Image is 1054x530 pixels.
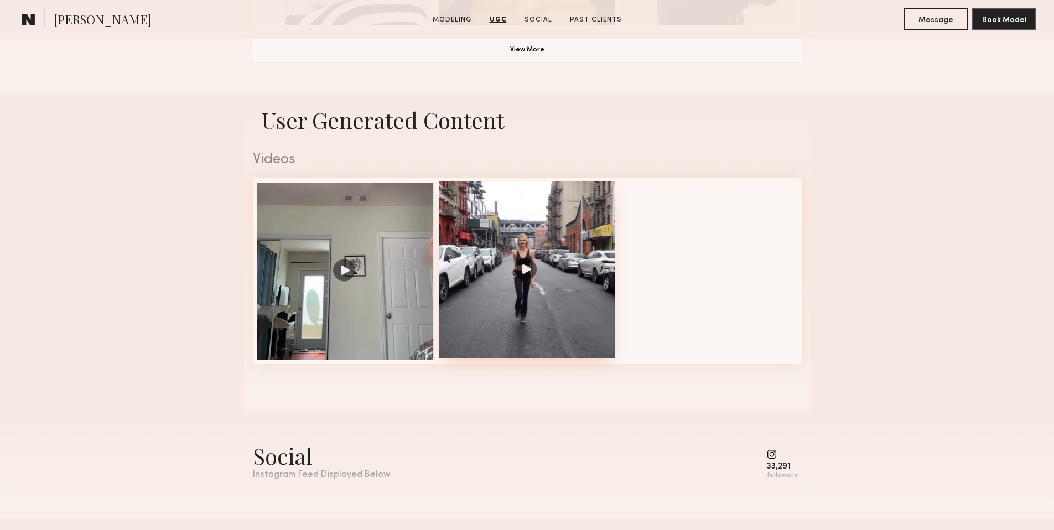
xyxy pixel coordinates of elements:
[428,15,476,25] a: Modeling
[253,153,802,167] div: Videos
[253,470,390,480] div: Instagram Feed Displayed Below
[520,15,557,25] a: Social
[244,105,811,134] h1: User Generated Content
[253,441,390,470] div: Social
[54,11,151,30] span: [PERSON_NAME]
[904,8,968,30] button: Message
[485,15,511,25] a: UGC
[972,8,1036,30] button: Book Model
[972,14,1036,24] a: Book Model
[565,15,626,25] a: Past Clients
[767,463,797,471] div: 33,291
[767,471,797,480] div: followers
[253,39,802,61] button: View More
